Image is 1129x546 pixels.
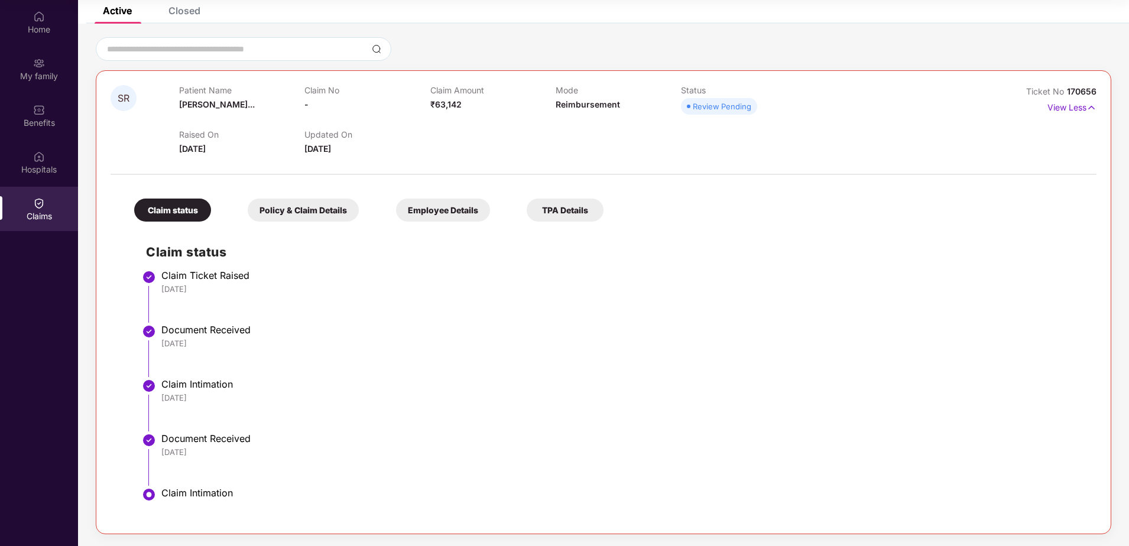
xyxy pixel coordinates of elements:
span: [PERSON_NAME]... [179,99,255,109]
p: Claim No [304,85,430,95]
img: svg+xml;base64,PHN2ZyBpZD0iQmVuZWZpdHMiIHhtbG5zPSJodHRwOi8vd3d3LnczLm9yZy8yMDAwL3N2ZyIgd2lkdGg9Ij... [33,104,45,116]
img: svg+xml;base64,PHN2ZyBpZD0iSG9tZSIgeG1sbnM9Imh0dHA6Ly93d3cudzMub3JnLzIwMDAvc3ZnIiB3aWR0aD0iMjAiIG... [33,11,45,22]
div: TPA Details [527,199,604,222]
div: Claim Ticket Raised [161,269,1085,281]
div: Document Received [161,324,1085,336]
div: Review Pending [693,100,751,112]
span: ₹63,142 [430,99,462,109]
span: 170656 [1067,86,1096,96]
div: Policy & Claim Details [248,199,359,222]
div: Document Received [161,433,1085,444]
img: svg+xml;base64,PHN2ZyBpZD0iSG9zcGl0YWxzIiB4bWxucz0iaHR0cDovL3d3dy53My5vcmcvMjAwMC9zdmciIHdpZHRoPS... [33,151,45,162]
span: Reimbursement [556,99,620,109]
span: [DATE] [179,144,206,154]
div: [DATE] [161,338,1085,349]
span: SR [118,93,129,103]
p: Status [681,85,806,95]
p: View Less [1047,98,1096,114]
div: Claim status [134,199,211,222]
img: svg+xml;base64,PHN2ZyBpZD0iU3RlcC1Eb25lLTMyeDMyIiB4bWxucz0iaHR0cDovL3d3dy53My5vcmcvMjAwMC9zdmciIH... [142,379,156,393]
div: Employee Details [396,199,490,222]
span: - [304,99,309,109]
img: svg+xml;base64,PHN2ZyBpZD0iU3RlcC1Eb25lLTMyeDMyIiB4bWxucz0iaHR0cDovL3d3dy53My5vcmcvMjAwMC9zdmciIH... [142,324,156,339]
span: Ticket No [1026,86,1067,96]
p: Mode [556,85,681,95]
p: Updated On [304,129,430,139]
div: [DATE] [161,447,1085,457]
div: Claim Intimation [161,487,1085,499]
img: svg+xml;base64,PHN2ZyBpZD0iU3RlcC1BY3RpdmUtMzJ4MzIiIHhtbG5zPSJodHRwOi8vd3d3LnczLm9yZy8yMDAwL3N2Zy... [142,487,156,502]
p: Raised On [179,129,304,139]
p: Patient Name [179,85,304,95]
div: [DATE] [161,284,1085,294]
div: [DATE] [161,392,1085,403]
img: svg+xml;base64,PHN2ZyBpZD0iU3RlcC1Eb25lLTMyeDMyIiB4bWxucz0iaHR0cDovL3d3dy53My5vcmcvMjAwMC9zdmciIH... [142,270,156,284]
img: svg+xml;base64,PHN2ZyBpZD0iU3RlcC1Eb25lLTMyeDMyIiB4bWxucz0iaHR0cDovL3d3dy53My5vcmcvMjAwMC9zdmciIH... [142,433,156,447]
img: svg+xml;base64,PHN2ZyB4bWxucz0iaHR0cDovL3d3dy53My5vcmcvMjAwMC9zdmciIHdpZHRoPSIxNyIgaGVpZ2h0PSIxNy... [1086,101,1096,114]
div: Closed [168,5,200,17]
div: Claim Intimation [161,378,1085,390]
img: svg+xml;base64,PHN2ZyB3aWR0aD0iMjAiIGhlaWdodD0iMjAiIHZpZXdCb3g9IjAgMCAyMCAyMCIgZmlsbD0ibm9uZSIgeG... [33,57,45,69]
p: Claim Amount [430,85,556,95]
h2: Claim status [146,242,1085,262]
span: [DATE] [304,144,331,154]
div: Active [103,5,132,17]
img: svg+xml;base64,PHN2ZyBpZD0iU2VhcmNoLTMyeDMyIiB4bWxucz0iaHR0cDovL3d3dy53My5vcmcvMjAwMC9zdmciIHdpZH... [372,44,381,54]
img: svg+xml;base64,PHN2ZyBpZD0iQ2xhaW0iIHhtbG5zPSJodHRwOi8vd3d3LnczLm9yZy8yMDAwL3N2ZyIgd2lkdGg9IjIwIi... [33,197,45,209]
